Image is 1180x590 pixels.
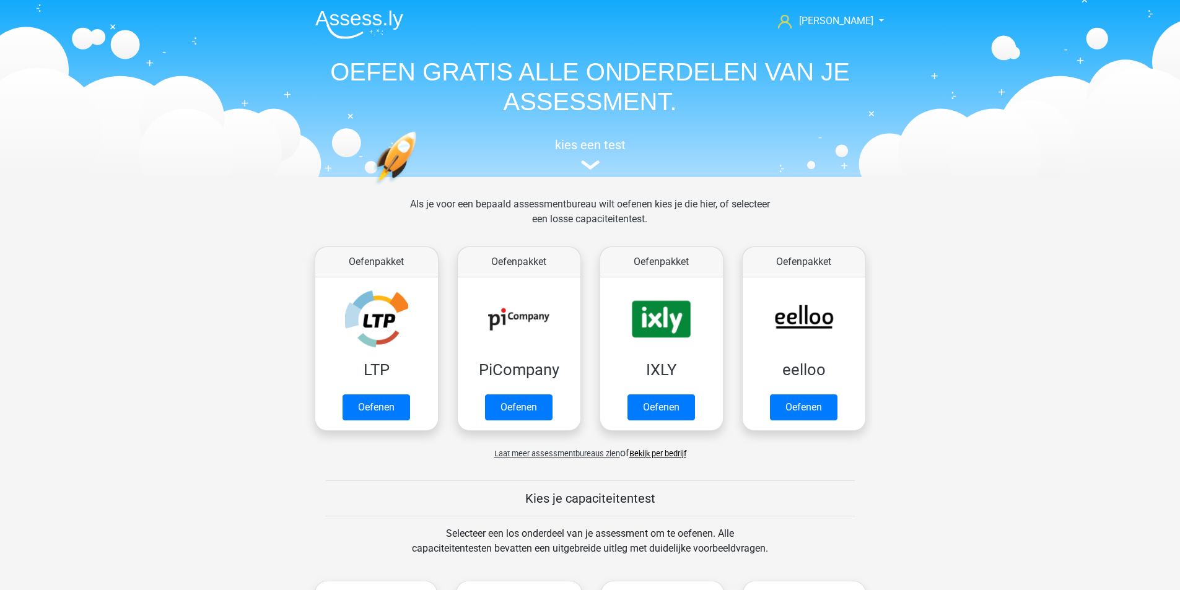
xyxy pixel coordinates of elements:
[400,197,780,241] div: Als je voor een bepaald assessmentbureau wilt oefenen kies je die hier, of selecteer een losse ca...
[305,436,875,461] div: of
[343,394,410,420] a: Oefenen
[773,14,875,28] a: [PERSON_NAME]
[770,394,837,420] a: Oefenen
[581,160,600,170] img: assessment
[326,491,855,506] h5: Kies je capaciteitentest
[315,10,403,39] img: Assessly
[400,526,780,571] div: Selecteer een los onderdeel van je assessment om te oefenen. Alle capaciteitentesten bevatten een...
[799,15,873,27] span: [PERSON_NAME]
[305,137,875,152] h5: kies een test
[494,449,620,458] span: Laat meer assessmentbureaus zien
[485,394,553,420] a: Oefenen
[374,131,465,243] img: oefenen
[629,449,686,458] a: Bekijk per bedrijf
[627,394,695,420] a: Oefenen
[305,57,875,116] h1: OEFEN GRATIS ALLE ONDERDELEN VAN JE ASSESSMENT.
[305,137,875,170] a: kies een test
